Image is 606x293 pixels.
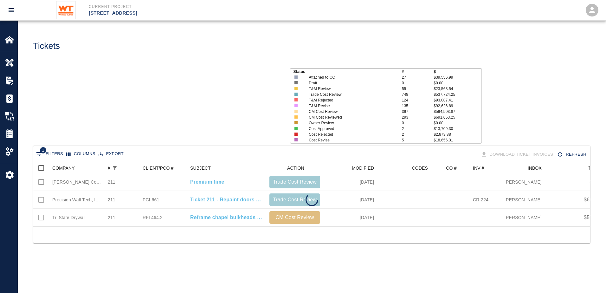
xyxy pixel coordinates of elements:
[434,80,481,86] p: $0.00
[434,109,481,114] p: $594,503.87
[143,163,174,173] div: CLIENT/PCO #
[108,214,115,221] div: 211
[506,173,545,191] div: [PERSON_NAME]
[272,178,318,186] p: Trade Cost Review
[309,126,392,132] p: Cost Approved
[528,163,542,173] div: INBOX
[584,214,603,221] p: $576.00
[143,214,163,221] div: RFI 464.2
[309,97,392,103] p: T&M Rejected
[293,69,402,75] p: Status
[402,69,434,75] p: #
[470,163,506,173] div: INV #
[309,103,392,109] p: T&M Revise
[33,41,60,51] h1: Tickets
[434,126,481,132] p: $13,709.30
[402,86,434,92] p: 55
[309,120,392,126] p: Owner Review
[105,163,139,173] div: #
[323,173,377,191] div: [DATE]
[143,197,159,203] div: PCI-661
[545,163,606,173] div: TOTAL
[266,163,323,173] div: ACTION
[402,132,434,137] p: 2
[402,92,434,97] p: 748
[35,149,65,159] button: Show filters
[434,132,481,137] p: $2,873.88
[309,114,392,120] p: CM Cost Reviewed
[89,10,337,17] p: [STREET_ADDRESS]
[309,92,392,97] p: Trade Cost Review
[323,191,377,209] div: [DATE]
[309,132,392,137] p: Cost Rejected
[402,126,434,132] p: 2
[473,163,484,173] div: INV #
[309,75,392,80] p: Attached to CO
[402,114,434,120] p: 293
[434,120,481,126] p: $0.00
[434,114,481,120] p: $691,663.25
[52,163,75,173] div: COMPANY
[272,196,318,204] p: Trade Cost Review
[506,209,545,226] div: [PERSON_NAME]
[588,163,603,173] div: TOTAL
[431,163,470,173] div: CO #
[434,97,481,103] p: $93,087.41
[52,214,86,221] div: Tri State Drywall
[506,163,545,173] div: INBOX
[402,120,434,126] p: 0
[434,92,481,97] p: $537,724.25
[65,149,97,159] button: Select columns
[52,197,101,203] div: Precision Wall Tech, Inc.
[110,164,119,173] div: 1 active filter
[97,149,125,159] button: Export
[377,163,431,173] div: CODES
[434,137,481,143] p: $18,656.31
[506,191,545,209] div: [PERSON_NAME]
[402,109,434,114] p: 397
[434,86,481,92] p: $23,568.54
[89,4,337,10] p: Current Project
[110,164,119,173] button: Show filters
[119,164,128,173] button: Sort
[434,103,481,109] p: $92,626.89
[402,97,434,103] p: 124
[309,86,392,92] p: T&M Review
[402,137,434,143] p: 5
[309,109,392,114] p: CM Cost Review
[584,196,603,204] p: $665.43
[309,80,392,86] p: Draft
[4,3,19,18] button: open drawer
[52,179,101,185] div: Hardesty Concrete Construction
[190,178,224,186] a: Premium time
[480,149,556,160] div: Tickets download in groups of 15
[556,149,589,160] div: Refresh the list
[402,80,434,86] p: 0
[402,75,434,80] p: 27
[187,163,266,173] div: SUBJECT
[190,196,263,204] a: Ticket 211 - Repaint doors and frames on G2 level
[272,214,318,221] p: CM Cost Review
[434,69,481,75] p: $
[323,163,377,173] div: MODIFIED
[402,103,434,109] p: 135
[139,163,187,173] div: CLIENT/PCO #
[446,163,456,173] div: CO #
[56,1,76,19] img: Whiting-Turner
[190,214,263,221] a: Reframe chapel bulkheads 4th floor due to diffuser and light...
[49,163,105,173] div: COMPANY
[309,137,392,143] p: Cost Revise
[40,147,46,153] span: 1
[556,149,589,160] button: Refresh
[108,163,110,173] div: #
[412,163,428,173] div: CODES
[352,163,374,173] div: MODIFIED
[287,163,304,173] div: ACTION
[473,197,488,203] div: CR-224
[323,209,377,226] div: [DATE]
[590,178,603,186] p: $0.00
[108,179,115,185] div: 211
